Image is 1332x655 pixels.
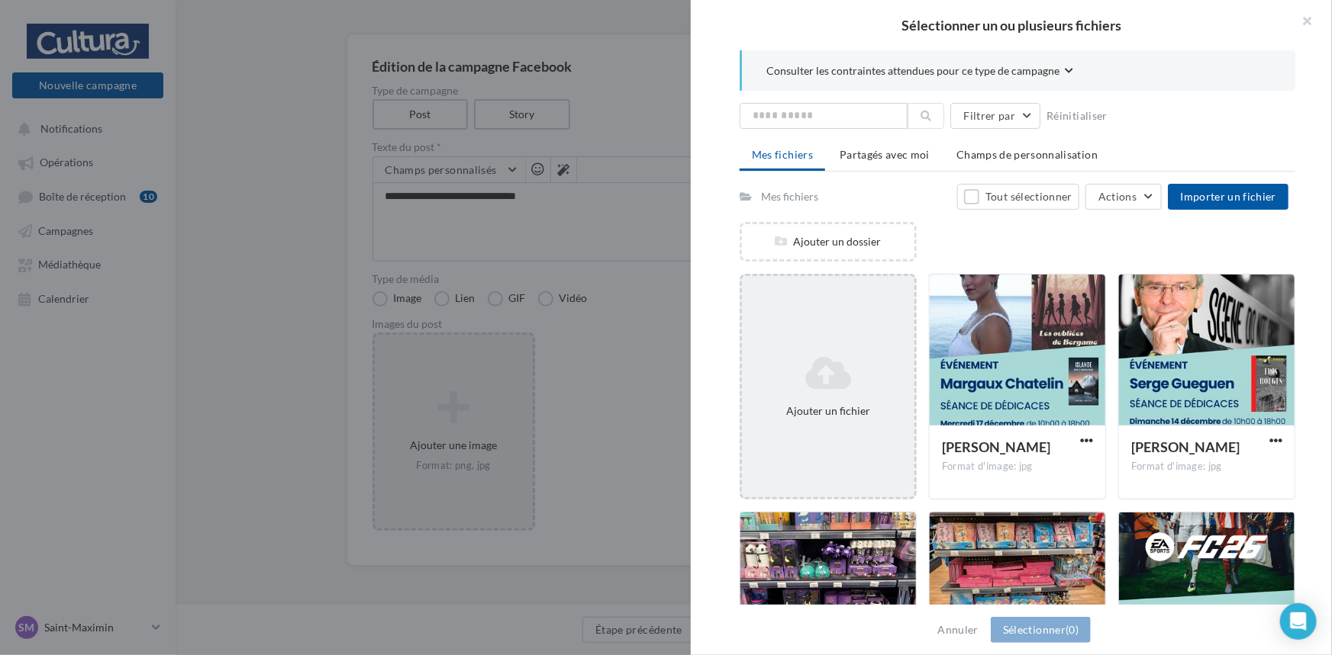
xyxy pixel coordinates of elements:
span: (0) [1066,623,1079,636]
span: Actions [1098,190,1137,203]
div: Ajouter un dossier [742,234,914,249]
span: Partagés avec moi [840,148,930,161]
button: Sélectionner(0) [991,617,1091,643]
button: Actions [1085,184,1162,210]
div: Ajouter un fichier [748,403,908,419]
span: Serge Gueguen [1131,438,1240,455]
span: Mes fichiers [752,148,813,161]
button: Filtrer par [950,103,1040,129]
span: Consulter les contraintes attendues pour ce type de campagne [766,63,1059,79]
button: Annuler [932,621,985,639]
div: Format d'image: jpg [942,460,1093,474]
span: Champs de personnalisation [956,148,1098,161]
h2: Sélectionner un ou plusieurs fichiers [715,18,1308,32]
button: Tout sélectionner [957,184,1079,210]
div: Mes fichiers [761,189,818,204]
div: Format d'image: jpg [1131,460,1282,474]
div: Open Intercom Messenger [1280,603,1317,640]
span: Margaux Chatelin [942,438,1050,455]
button: Importer un fichier [1168,184,1288,210]
span: Importer un fichier [1180,190,1276,203]
button: Consulter les contraintes attendues pour ce type de campagne [766,63,1073,82]
button: Réinitialiser [1040,107,1114,125]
